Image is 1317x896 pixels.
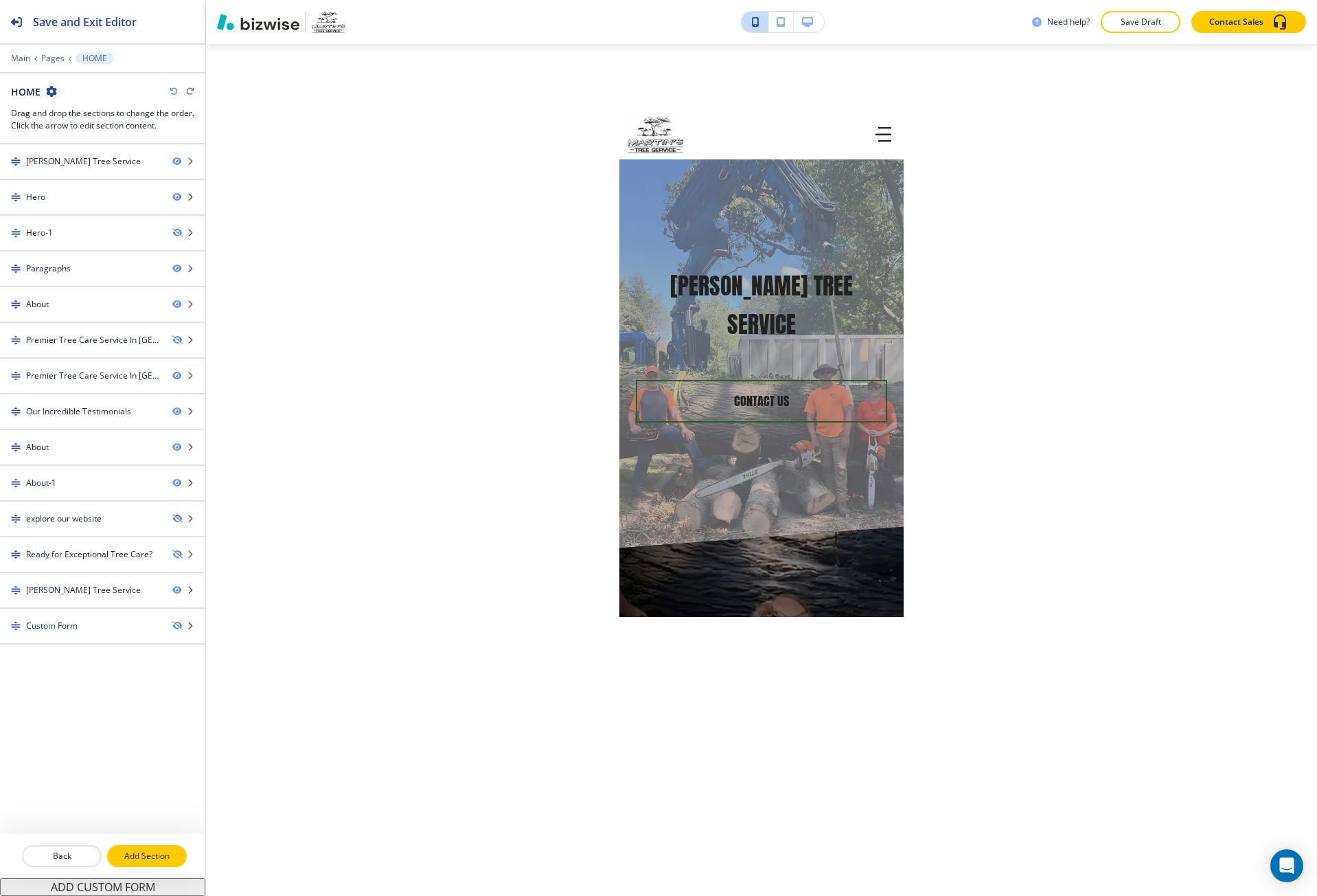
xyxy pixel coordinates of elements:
[26,227,53,239] div: Hero-1
[26,262,71,275] div: Paragraphs
[217,14,299,30] img: Bizwise Logo
[11,443,21,452] img: Drag
[1209,16,1263,28] p: Contact Sales
[11,54,30,63] button: Main
[26,513,102,525] div: explore our website
[11,371,21,381] img: Drag
[11,107,194,132] h3: Drag and drop the sections to change the order. Click the arrow to edit section content.
[26,191,45,203] div: Hero
[26,477,56,489] div: About-1
[11,514,21,524] img: Drag
[11,621,21,631] img: Drag
[11,300,21,309] img: Drag
[22,845,102,867] button: Back
[11,478,21,488] img: Drag
[26,298,49,311] div: About
[11,228,21,238] img: Drag
[11,550,21,559] img: Drag
[26,155,141,168] div: Martin's Tree Service
[11,157,21,166] img: Drag
[76,53,114,64] button: HOME
[107,845,187,867] button: Add Section
[11,335,21,345] img: Drag
[26,584,141,596] div: Martin’s Tree Service
[1119,16,1163,28] p: Save Draft
[1101,11,1180,33] button: Save Draft
[11,264,21,273] img: Drag
[11,585,21,595] img: Drag
[312,11,345,33] img: Your Logo
[1191,11,1306,33] button: Contact Sales
[636,380,887,423] button: contact us
[11,85,41,99] h2: HOME
[870,122,897,148] button: Toggle hamburger navigation menu
[33,14,137,30] h2: Save and Exit Editor
[26,548,152,561] div: Ready for Exceptional Tree Care?
[26,405,131,418] div: Our Incredible Testimonials
[1047,16,1090,28] h3: Need help?
[26,620,78,632] div: Custom Form
[1270,849,1303,882] div: Open Intercom Messenger
[26,334,161,346] div: Premier Tree Care Service In Hummelstown, PA
[26,441,49,453] div: About
[108,850,185,862] p: Add Section
[670,268,858,341] span: [PERSON_NAME] Tree Service
[11,407,21,416] img: Drag
[41,54,65,63] button: Pages
[26,370,161,382] div: Premier Tree Care Service In Hummelstown, PA
[23,850,100,862] p: Back
[11,192,21,202] img: Drag
[82,54,107,63] p: HOME
[628,116,683,153] img: Martin’s Tree Service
